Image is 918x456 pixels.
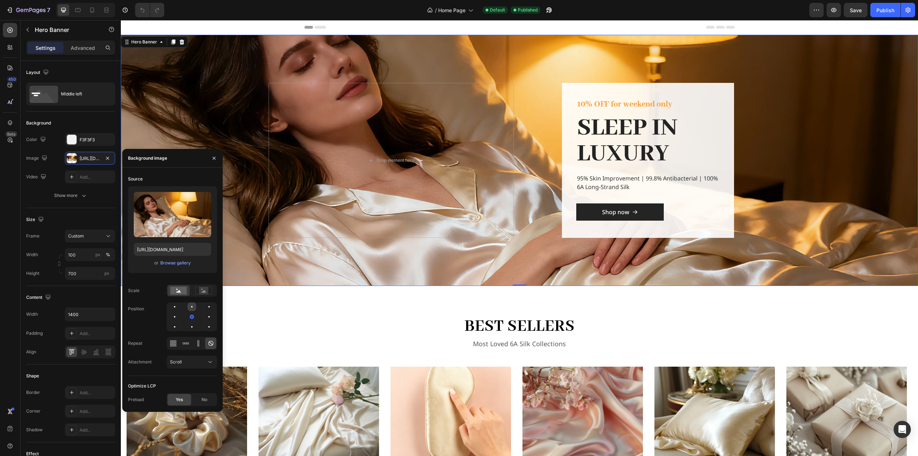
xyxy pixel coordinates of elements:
div: Padding [26,330,43,337]
span: px [104,271,109,276]
div: Add... [80,174,113,180]
div: Undo/Redo [135,3,164,17]
a: Image Title [6,347,126,437]
button: 7 [3,3,53,17]
div: px [95,251,100,258]
button: px [104,250,112,259]
img: Alt Image [6,347,126,437]
a: Image Title [666,347,786,437]
div: Image [26,154,49,163]
div: F3F3F3 [80,137,113,143]
span: Scroll [170,359,182,365]
span: Custom [68,233,84,239]
div: Optimize LCP [128,383,156,389]
div: Beta [5,131,17,137]
p: 7 [47,6,50,14]
div: 450 [7,76,17,82]
span: Save [850,7,862,13]
div: Video [26,172,48,182]
div: Open Intercom Messenger [894,421,911,438]
div: Scale [128,287,139,294]
div: Drop element here [256,137,294,143]
div: Width [26,311,38,318]
input: px% [65,248,115,261]
div: [URL][DOMAIN_NAME] [80,155,100,162]
h2: SLEEP IN LUXURY [455,94,599,147]
img: Alt Image [270,347,390,437]
div: Attachment [128,359,152,365]
button: Scroll [167,356,217,368]
div: Repeat [128,340,142,347]
div: Content [26,293,52,302]
span: Default [490,7,505,13]
img: Alt Image [534,347,654,437]
button: Custom [65,230,115,243]
p: Settings [36,44,56,52]
span: or [154,259,158,267]
button: % [94,250,102,259]
div: Background [26,120,51,126]
img: Alt Image [138,347,258,437]
span: Home Page [438,6,465,14]
div: Show more [54,192,87,199]
p: Hero Banner [35,25,96,34]
div: Position [128,306,144,312]
div: Preload [128,396,144,403]
div: Add... [80,408,113,415]
a: Image Title [270,347,390,437]
div: Size [26,215,45,225]
p: 95% Skin Improvement | 99.8% Antibacterial | 100% 6A Long-Strand Silk [456,154,598,171]
div: Align [26,349,36,355]
label: Height [26,270,39,277]
div: Shadow [26,427,43,433]
div: Border [26,389,40,396]
button: Save [844,3,867,17]
p: Shop now [481,188,508,196]
input: px [65,267,115,280]
button: Publish [870,3,900,17]
div: Hero Banner [9,19,38,25]
p: Advanced [71,44,95,52]
p: Most Loved 6A Silk Collections [184,319,613,329]
div: Publish [876,6,894,14]
span: Yes [176,396,183,403]
img: preview-image [134,192,211,237]
div: Add... [80,390,113,396]
div: Background image [128,155,167,161]
a: Image Title [402,347,522,437]
a: Image Title [138,347,258,437]
button: Browse gallery [160,259,191,267]
span: No [202,396,207,403]
iframe: Design area [121,20,918,456]
img: Alt Image [666,347,786,437]
img: Alt Image [402,347,522,437]
button: Show more [26,189,115,202]
div: Source [128,176,143,182]
span: / [435,6,437,14]
h2: best sellers [184,295,614,318]
div: Color [26,135,47,145]
input: https://example.com/image.jpg [134,243,211,256]
input: Auto [65,308,115,321]
div: Middle left [61,86,105,102]
div: Browse gallery [160,260,191,266]
a: Image Title [534,347,654,437]
a: Shop now [455,183,543,201]
div: Add... [80,427,113,433]
div: Corner [26,408,41,414]
div: Shape [26,373,39,379]
div: Layout [26,68,50,77]
label: Width [26,251,38,258]
div: % [106,251,110,258]
p: 10% OFF for weekend only [456,78,598,91]
label: Frame [26,233,39,239]
div: Add... [80,330,113,337]
span: Published [518,7,538,13]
